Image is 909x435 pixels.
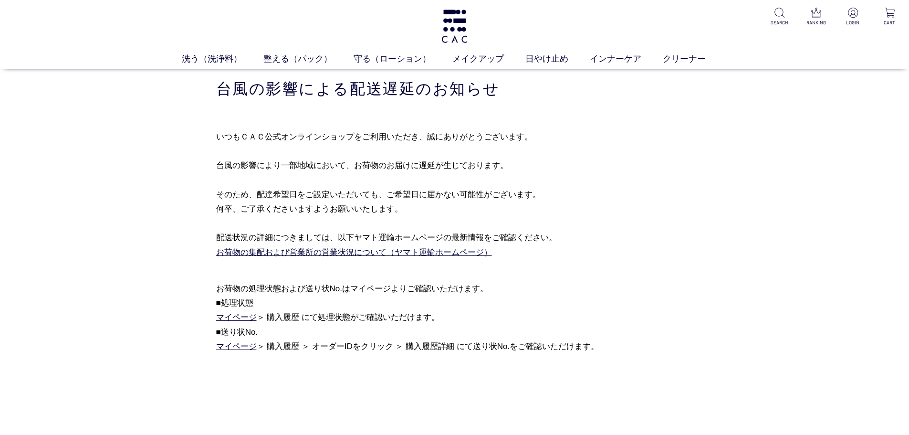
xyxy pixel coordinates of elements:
a: SEARCH [768,8,791,26]
img: logo [440,10,469,43]
a: 整える（パック） [263,53,354,65]
a: 守る（ローション） [354,53,452,65]
p: SEARCH [768,19,791,26]
p: いつもＣＡＣ公式オンラインショップをご利用いただき、誠にありがとうございます。 台風の影響により一部地域において、お荷物のお届けに遅延が生じております。 そのため、配達希望日をご設定いただいても... [216,129,693,275]
a: 日やけ止め [525,53,590,65]
p: CART [878,19,901,26]
p: RANKING [805,19,828,26]
a: マイページ [216,342,257,351]
a: マイページ [216,313,257,322]
a: クリーナー [663,53,727,65]
a: お荷物の集配および営業所の営業状況について（ヤマト運輸ホームページ） [216,248,492,257]
a: RANKING [805,8,828,26]
a: 洗う（洗浄料） [182,53,263,65]
p: お荷物の処理状態および送り状No.はマイページよりご確認いただけます。 ■処理状態 ＞ 購入履歴 にて処理状態がご確認いただけます。 ■送り状No. ＞ 購入履歴 ＞ オーダーIDをクリック ＞... [216,281,693,383]
a: CART [878,8,901,26]
a: インナーケア [590,53,663,65]
h1: 台風の影響による配送遅延のお知らせ [216,79,693,99]
a: LOGIN [841,8,865,26]
a: メイクアップ [452,53,525,65]
p: LOGIN [841,19,865,26]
